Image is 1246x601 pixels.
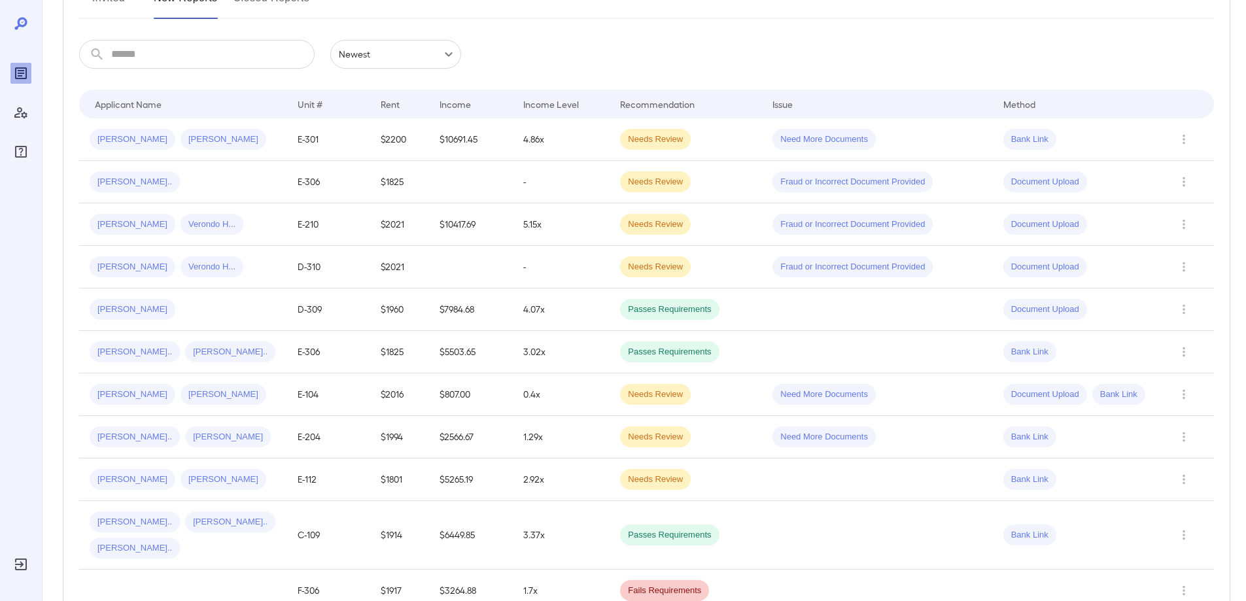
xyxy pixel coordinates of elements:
td: $10691.45 [429,118,512,161]
span: Fails Requirements [620,585,709,597]
span: [PERSON_NAME] [90,261,175,273]
div: Log Out [10,554,31,575]
span: Needs Review [620,176,691,188]
button: Row Actions [1173,256,1194,277]
td: D-310 [287,246,370,288]
span: Bank Link [1003,346,1056,358]
span: Fraud or Incorrect Document Provided [772,176,933,188]
button: Row Actions [1173,299,1194,320]
td: $1825 [370,331,429,373]
td: $1960 [370,288,429,331]
td: 4.07x [513,288,610,331]
div: FAQ [10,141,31,162]
span: [PERSON_NAME].. [90,431,180,443]
span: Bank Link [1092,388,1145,401]
span: Needs Review [620,261,691,273]
div: Rent [381,96,402,112]
td: - [513,246,610,288]
span: Bank Link [1003,431,1056,443]
td: $2566.67 [429,416,512,458]
td: $1801 [370,458,429,501]
td: 0.4x [513,373,610,416]
button: Row Actions [1173,580,1194,601]
td: $10417.69 [429,203,512,246]
td: E-306 [287,161,370,203]
td: D-309 [287,288,370,331]
span: Need More Documents [772,388,876,401]
span: Bank Link [1003,529,1056,541]
span: [PERSON_NAME] [90,388,175,401]
button: Row Actions [1173,214,1194,235]
td: 3.37x [513,501,610,570]
td: C-109 [287,501,370,570]
span: [PERSON_NAME] [181,473,266,486]
td: $2016 [370,373,429,416]
span: [PERSON_NAME] [185,431,271,443]
div: Income Level [523,96,579,112]
div: Reports [10,63,31,84]
button: Row Actions [1173,384,1194,405]
td: E-104 [287,373,370,416]
span: Verondo H... [181,261,243,273]
span: [PERSON_NAME] [90,303,175,316]
span: Fraud or Incorrect Document Provided [772,218,933,231]
td: E-112 [287,458,370,501]
button: Row Actions [1173,129,1194,150]
span: Document Upload [1003,303,1087,316]
span: [PERSON_NAME] [181,388,266,401]
span: [PERSON_NAME].. [90,542,180,555]
button: Row Actions [1173,426,1194,447]
div: Manage Users [10,102,31,123]
span: Needs Review [620,473,691,486]
span: Fraud or Incorrect Document Provided [772,261,933,273]
span: Needs Review [620,218,691,231]
td: 5.15x [513,203,610,246]
td: $1914 [370,501,429,570]
span: [PERSON_NAME].. [185,346,275,358]
td: $1994 [370,416,429,458]
div: Issue [772,96,793,112]
span: [PERSON_NAME] [90,133,175,146]
td: $2021 [370,203,429,246]
td: 4.86x [513,118,610,161]
span: Passes Requirements [620,529,719,541]
td: E-306 [287,331,370,373]
div: Newest [330,40,461,69]
span: Bank Link [1003,133,1056,146]
div: Applicant Name [95,96,162,112]
span: Needs Review [620,133,691,146]
span: Needs Review [620,431,691,443]
td: E-301 [287,118,370,161]
span: Document Upload [1003,388,1087,401]
span: [PERSON_NAME].. [90,176,180,188]
span: [PERSON_NAME] [90,473,175,486]
div: Income [440,96,471,112]
span: [PERSON_NAME] [181,133,266,146]
span: Bank Link [1003,473,1056,486]
td: $6449.85 [429,501,512,570]
td: $5503.65 [429,331,512,373]
td: $1825 [370,161,429,203]
button: Row Actions [1173,341,1194,362]
button: Row Actions [1173,524,1194,545]
td: $2200 [370,118,429,161]
td: E-204 [287,416,370,458]
span: Need More Documents [772,133,876,146]
span: Need More Documents [772,431,876,443]
span: Document Upload [1003,218,1087,231]
td: - [513,161,610,203]
td: $2021 [370,246,429,288]
td: $7984.68 [429,288,512,331]
span: [PERSON_NAME].. [185,516,275,528]
button: Row Actions [1173,469,1194,490]
div: Unit # [298,96,322,112]
span: Document Upload [1003,176,1087,188]
span: [PERSON_NAME] [90,218,175,231]
td: 1.29x [513,416,610,458]
button: Row Actions [1173,171,1194,192]
div: Method [1003,96,1035,112]
span: Passes Requirements [620,346,719,358]
span: Document Upload [1003,261,1087,273]
span: [PERSON_NAME].. [90,516,180,528]
span: [PERSON_NAME].. [90,346,180,358]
